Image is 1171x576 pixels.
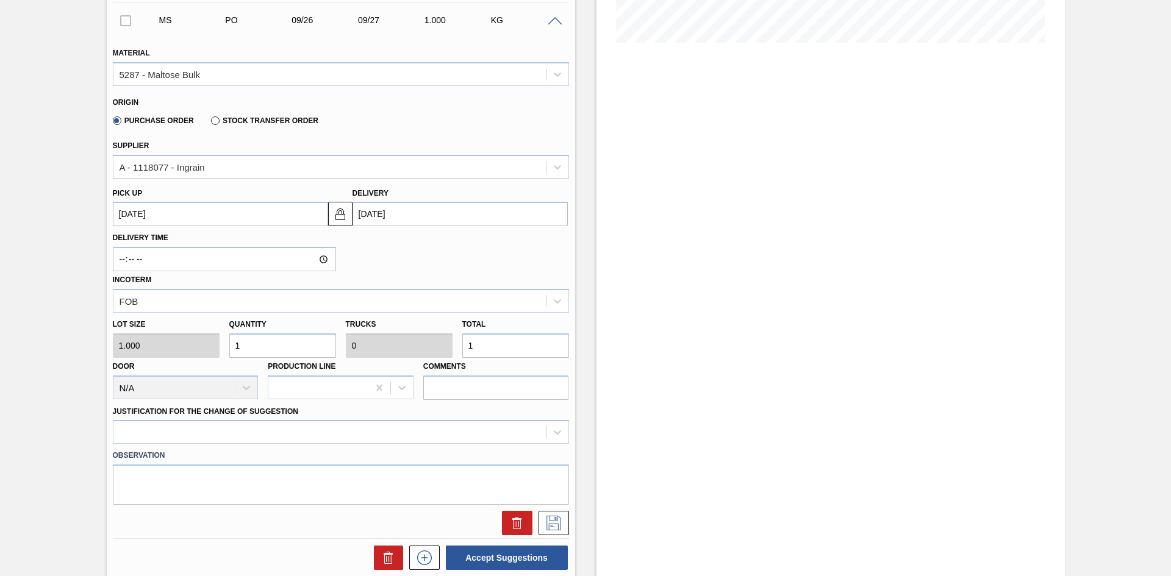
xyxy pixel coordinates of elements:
[120,296,138,306] div: FOB
[403,546,440,570] div: New suggestion
[423,358,569,375] label: Comments
[113,229,336,247] label: Delivery Time
[113,116,194,125] label: Purchase Order
[346,320,376,329] label: Trucks
[113,407,298,416] label: Justification for the Change of Suggestion
[368,546,403,570] div: Delete Suggestions
[462,320,486,329] label: Total
[113,49,150,57] label: Material
[222,15,296,25] div: Purchase order
[288,15,362,25] div: 09/26/2025
[113,202,328,226] input: mm/dd/yyyy
[353,202,568,226] input: mm/dd/yyyy
[113,98,139,107] label: Origin
[532,511,569,535] div: Save Suggestion
[355,15,429,25] div: 09/27/2025
[156,15,230,25] div: Manual Suggestion
[113,189,143,197] label: Pick up
[120,69,201,79] div: 5287 - Maltose Bulk
[446,546,568,570] button: Accept Suggestions
[328,202,353,226] button: locked
[113,316,220,333] label: Lot size
[488,15,562,25] div: KG
[211,116,318,125] label: Stock Transfer Order
[113,447,569,464] label: Observation
[268,362,335,371] label: Production Line
[113,362,135,371] label: Door
[113,276,152,284] label: Incoterm
[113,141,149,150] label: Supplier
[229,320,267,329] label: Quantity
[120,162,205,172] div: A - 1118077 - Ingrain
[333,207,348,221] img: locked
[353,189,389,197] label: Delivery
[440,544,569,571] div: Accept Suggestions
[496,511,532,535] div: Delete Suggestion
[421,15,495,25] div: 1.000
